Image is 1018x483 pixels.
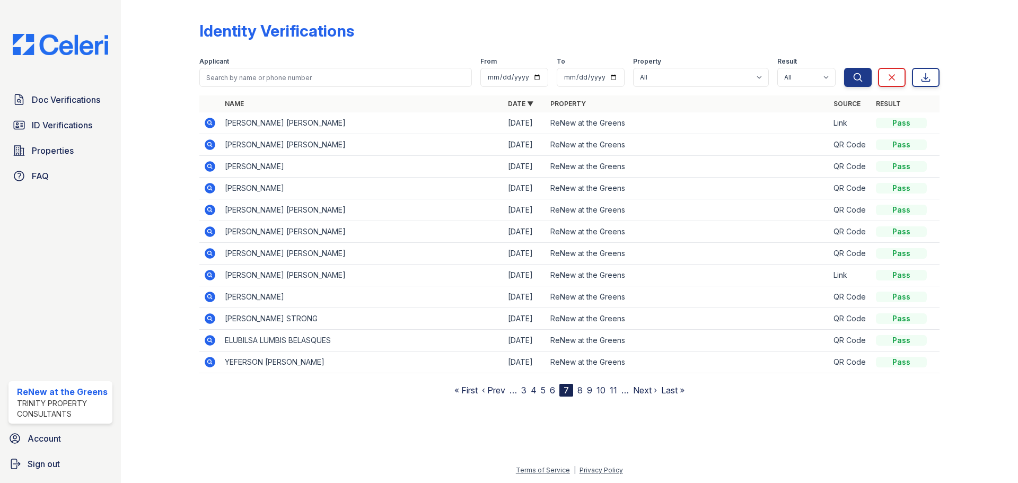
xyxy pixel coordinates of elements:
[4,453,117,475] a: Sign out
[546,308,829,330] td: ReNew at the Greens
[32,144,74,157] span: Properties
[454,385,478,396] a: « First
[504,112,546,134] td: [DATE]
[510,384,517,397] span: …
[633,385,657,396] a: Next ›
[221,134,504,156] td: [PERSON_NAME] [PERSON_NAME]
[221,199,504,221] td: [PERSON_NAME] [PERSON_NAME]
[876,118,927,128] div: Pass
[199,68,472,87] input: Search by name or phone number
[32,119,92,131] span: ID Verifications
[829,134,872,156] td: QR Code
[225,100,244,108] a: Name
[516,466,570,474] a: Terms of Service
[577,385,583,396] a: 8
[504,265,546,286] td: [DATE]
[546,221,829,243] td: ReNew at the Greens
[829,156,872,178] td: QR Code
[8,89,112,110] a: Doc Verifications
[559,384,573,397] div: 7
[504,243,546,265] td: [DATE]
[221,243,504,265] td: [PERSON_NAME] [PERSON_NAME]
[17,385,108,398] div: ReNew at the Greens
[876,100,901,108] a: Result
[504,178,546,199] td: [DATE]
[504,330,546,352] td: [DATE]
[829,243,872,265] td: QR Code
[221,265,504,286] td: [PERSON_NAME] [PERSON_NAME]
[621,384,629,397] span: …
[480,57,497,66] label: From
[876,205,927,215] div: Pass
[876,335,927,346] div: Pass
[199,21,354,40] div: Identity Verifications
[876,139,927,150] div: Pass
[221,156,504,178] td: [PERSON_NAME]
[504,308,546,330] td: [DATE]
[508,100,533,108] a: Date ▼
[221,330,504,352] td: ELUBILSA LUMBIS BELASQUES
[829,308,872,330] td: QR Code
[829,178,872,199] td: QR Code
[876,292,927,302] div: Pass
[876,161,927,172] div: Pass
[633,57,661,66] label: Property
[504,286,546,308] td: [DATE]
[8,115,112,136] a: ID Verifications
[504,352,546,373] td: [DATE]
[546,199,829,221] td: ReNew at the Greens
[28,458,60,470] span: Sign out
[876,183,927,194] div: Pass
[550,100,586,108] a: Property
[546,134,829,156] td: ReNew at the Greens
[504,134,546,156] td: [DATE]
[521,385,526,396] a: 3
[221,178,504,199] td: [PERSON_NAME]
[829,199,872,221] td: QR Code
[829,265,872,286] td: Link
[546,112,829,134] td: ReNew at the Greens
[876,226,927,237] div: Pass
[587,385,592,396] a: 9
[829,221,872,243] td: QR Code
[4,34,117,55] img: CE_Logo_Blue-a8612792a0a2168367f1c8372b55b34899dd931a85d93a1a3d3e32e68fde9ad4.png
[17,398,108,419] div: Trinity Property Consultants
[829,330,872,352] td: QR Code
[531,385,537,396] a: 4
[829,112,872,134] td: Link
[829,286,872,308] td: QR Code
[4,428,117,449] a: Account
[876,357,927,367] div: Pass
[777,57,797,66] label: Result
[580,466,623,474] a: Privacy Policy
[574,466,576,474] div: |
[504,221,546,243] td: [DATE]
[8,165,112,187] a: FAQ
[221,221,504,243] td: [PERSON_NAME] [PERSON_NAME]
[546,352,829,373] td: ReNew at the Greens
[546,156,829,178] td: ReNew at the Greens
[833,100,861,108] a: Source
[541,385,546,396] a: 5
[221,308,504,330] td: [PERSON_NAME] STRONG
[546,178,829,199] td: ReNew at the Greens
[221,352,504,373] td: YEFERSON [PERSON_NAME]
[876,313,927,324] div: Pass
[829,352,872,373] td: QR Code
[221,286,504,308] td: [PERSON_NAME]
[504,199,546,221] td: [DATE]
[876,270,927,280] div: Pass
[876,248,927,259] div: Pass
[546,330,829,352] td: ReNew at the Greens
[596,385,605,396] a: 10
[199,57,229,66] label: Applicant
[504,156,546,178] td: [DATE]
[661,385,684,396] a: Last »
[550,385,555,396] a: 6
[221,112,504,134] td: [PERSON_NAME] [PERSON_NAME]
[546,243,829,265] td: ReNew at the Greens
[546,265,829,286] td: ReNew at the Greens
[32,93,100,106] span: Doc Verifications
[610,385,617,396] a: 11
